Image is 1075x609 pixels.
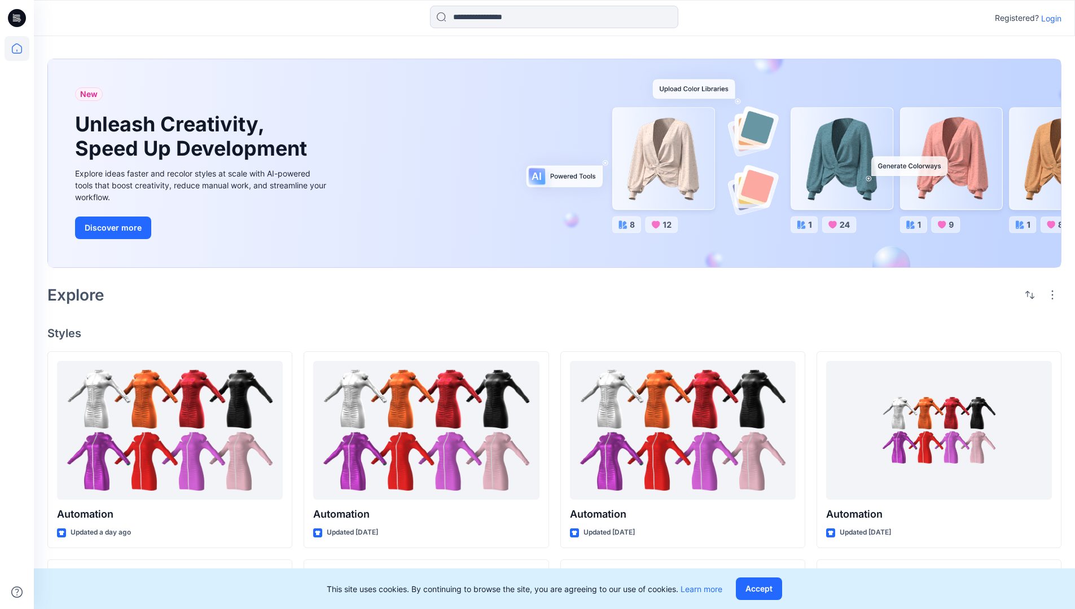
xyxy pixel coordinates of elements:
[736,577,782,600] button: Accept
[47,286,104,304] h2: Explore
[75,217,151,239] button: Discover more
[327,527,378,539] p: Updated [DATE]
[71,527,131,539] p: Updated a day ago
[75,217,329,239] a: Discover more
[75,112,312,161] h1: Unleash Creativity, Speed Up Development
[570,361,796,500] a: Automation
[570,506,796,522] p: Automation
[681,584,722,594] a: Learn more
[75,167,329,203] div: Explore ideas faster and recolor styles at scale with AI-powered tools that boost creativity, red...
[80,87,98,101] span: New
[583,527,635,539] p: Updated [DATE]
[995,11,1039,25] p: Registered?
[47,326,1061,340] h4: Styles
[313,361,539,500] a: Automation
[57,361,283,500] a: Automation
[57,506,283,522] p: Automation
[826,361,1052,500] a: Automation
[313,506,539,522] p: Automation
[840,527,891,539] p: Updated [DATE]
[327,583,722,595] p: This site uses cookies. By continuing to browse the site, you are agreeing to our use of cookies.
[1041,12,1061,24] p: Login
[826,506,1052,522] p: Automation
